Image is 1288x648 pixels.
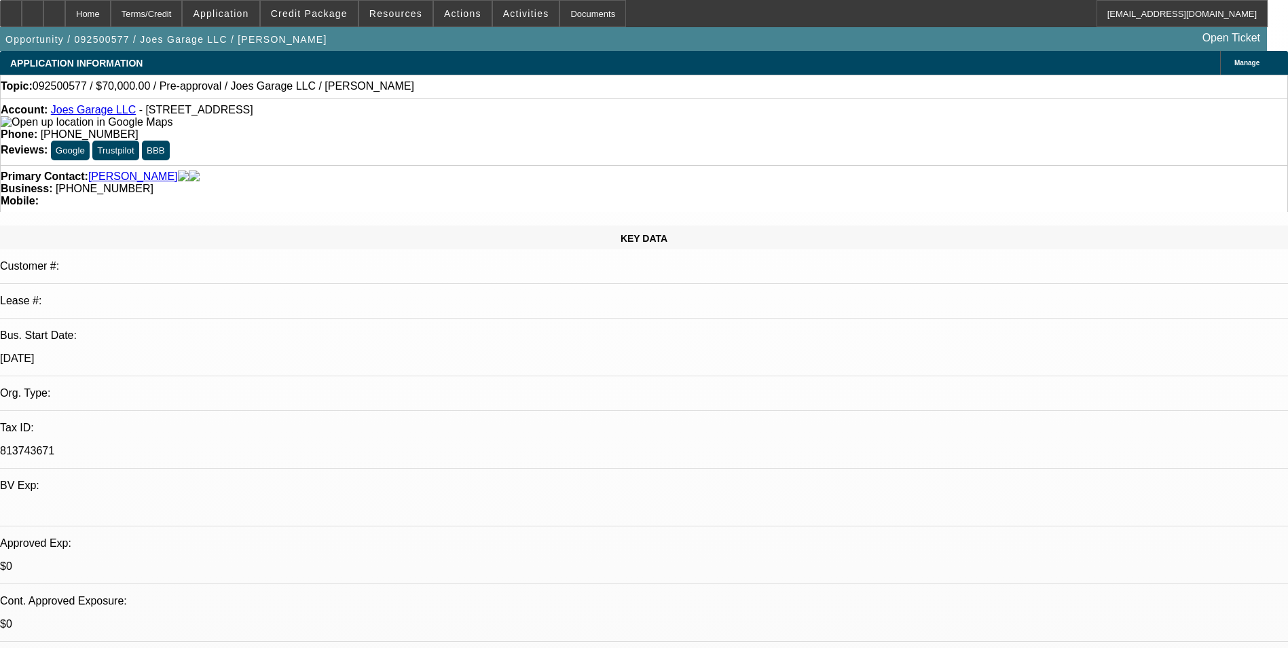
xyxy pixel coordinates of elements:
[1,170,88,183] strong: Primary Contact:
[33,80,414,92] span: 092500577 / $70,000.00 / Pre-approval / Joes Garage LLC / [PERSON_NAME]
[1,128,37,140] strong: Phone:
[51,104,136,115] a: Joes Garage LLC
[444,8,481,19] span: Actions
[92,141,139,160] button: Trustpilot
[10,58,143,69] span: APPLICATION INFORMATION
[193,8,249,19] span: Application
[621,233,667,244] span: KEY DATA
[1234,59,1259,67] span: Manage
[369,8,422,19] span: Resources
[1,116,172,128] img: Open up location in Google Maps
[261,1,358,26] button: Credit Package
[88,170,178,183] a: [PERSON_NAME]
[178,170,189,183] img: facebook-icon.png
[5,34,327,45] span: Opportunity / 092500577 / Joes Garage LLC / [PERSON_NAME]
[56,183,153,194] span: [PHONE_NUMBER]
[183,1,259,26] button: Application
[503,8,549,19] span: Activities
[41,128,139,140] span: [PHONE_NUMBER]
[51,141,90,160] button: Google
[1,183,52,194] strong: Business:
[189,170,200,183] img: linkedin-icon.png
[1197,26,1266,50] a: Open Ticket
[1,80,33,92] strong: Topic:
[434,1,492,26] button: Actions
[359,1,433,26] button: Resources
[139,104,253,115] span: - [STREET_ADDRESS]
[142,141,170,160] button: BBB
[1,195,39,206] strong: Mobile:
[493,1,559,26] button: Activities
[1,104,48,115] strong: Account:
[1,144,48,156] strong: Reviews:
[271,8,348,19] span: Credit Package
[1,116,172,128] a: View Google Maps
